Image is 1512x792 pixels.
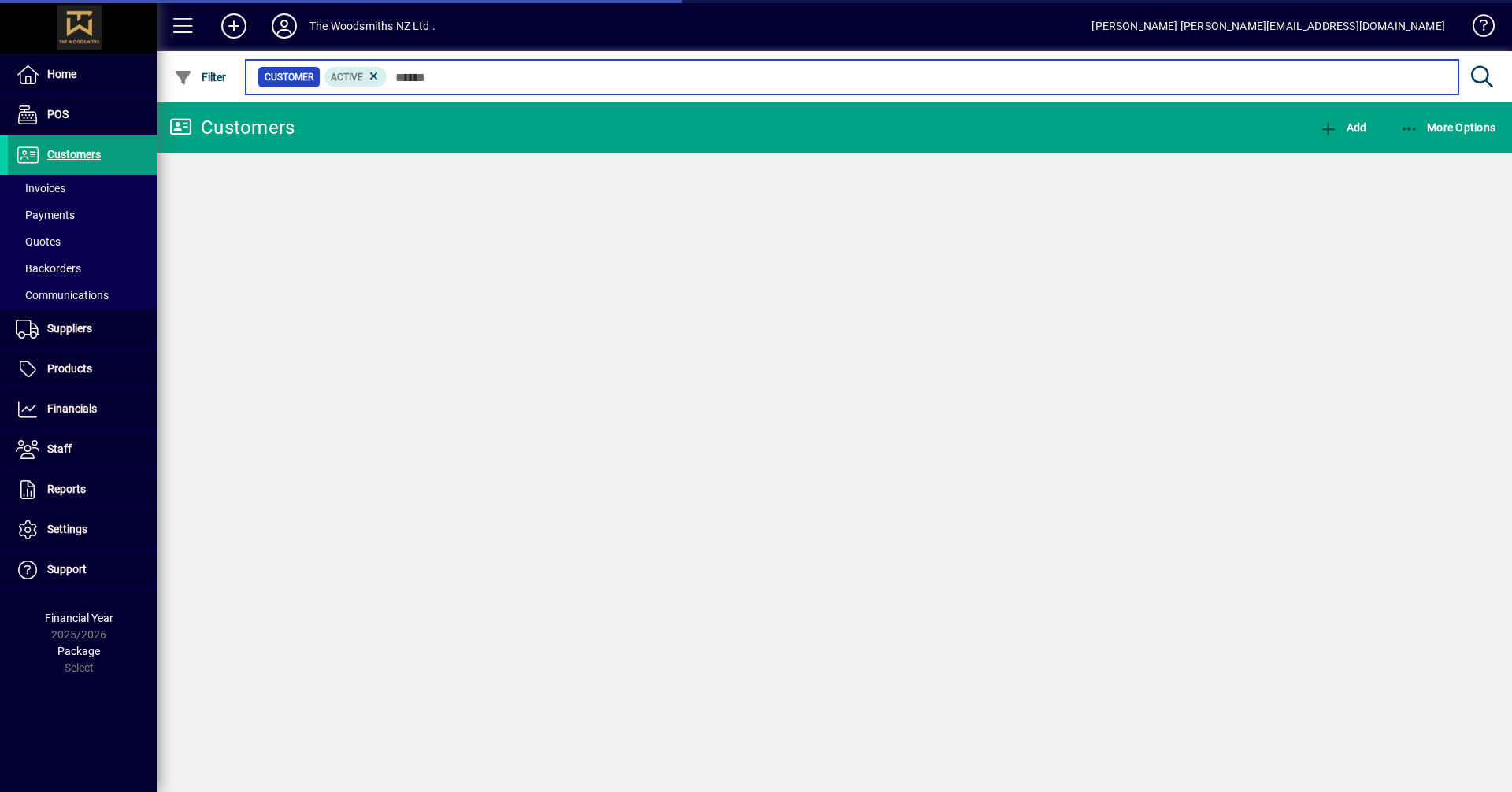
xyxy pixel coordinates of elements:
mat-chip: Activation Status: Active [324,67,387,87]
div: Customers [169,115,295,140]
span: Suppliers [47,322,92,335]
div: [PERSON_NAME] [PERSON_NAME][EMAIL_ADDRESS][DOMAIN_NAME] [1091,13,1445,39]
span: Active [331,72,363,83]
a: Backorders [8,255,157,282]
button: Add [1315,113,1370,142]
span: Support [47,563,87,575]
a: Staff [8,430,157,469]
span: Backorders [16,262,81,275]
span: Quotes [16,235,61,248]
a: Financials [8,390,157,429]
div: The Woodsmiths NZ Ltd . [309,13,435,39]
span: Communications [16,289,109,302]
a: Products [8,350,157,389]
span: More Options [1400,121,1496,134]
span: Staff [47,442,72,455]
button: Profile [259,12,309,40]
a: Support [8,550,157,590]
span: Customers [47,148,101,161]
a: Quotes [8,228,157,255]
span: Reports [47,483,86,495]
a: Invoices [8,175,157,202]
span: Products [47,362,92,375]
a: Settings [8,510,157,550]
button: Add [209,12,259,40]
a: Payments [8,202,157,228]
button: Filter [170,63,231,91]
span: Financial Year [45,612,113,624]
span: Package [57,645,100,657]
a: Home [8,55,157,94]
a: Knowledge Base [1461,3,1492,54]
a: Communications [8,282,157,309]
span: Invoices [16,182,65,194]
span: Settings [47,523,87,535]
span: Home [47,68,76,80]
button: More Options [1396,113,1500,142]
span: Filter [174,71,227,83]
a: Suppliers [8,309,157,349]
span: Payments [16,209,75,221]
span: Customer [265,69,313,85]
span: POS [47,108,69,120]
span: Add [1319,121,1366,134]
a: Reports [8,470,157,509]
a: POS [8,95,157,135]
span: Financials [47,402,97,415]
